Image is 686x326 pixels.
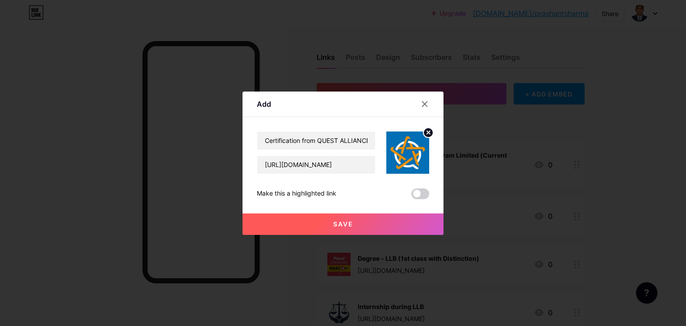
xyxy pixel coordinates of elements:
[257,99,271,109] div: Add
[386,131,429,174] img: link_thumbnail
[333,220,353,228] span: Save
[257,132,375,150] input: Title
[257,156,375,174] input: URL
[243,213,443,235] button: Save
[257,188,336,199] div: Make this a highlighted link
